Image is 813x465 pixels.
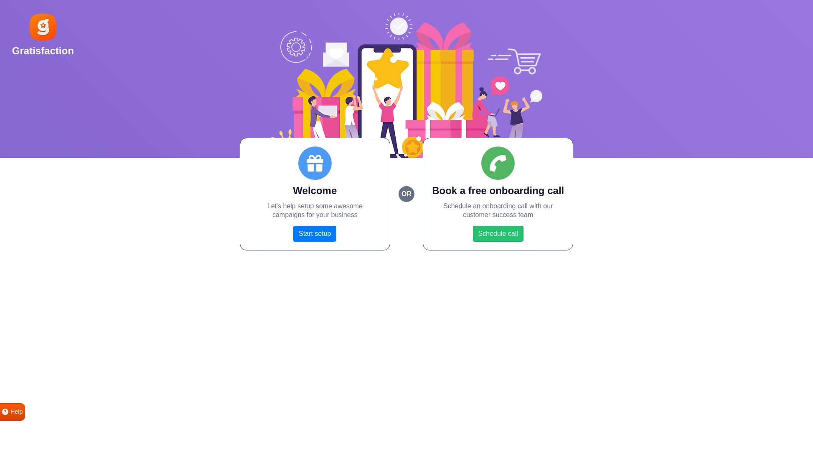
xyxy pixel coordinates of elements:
[12,45,74,57] h2: Gratisfaction
[271,13,542,158] img: Social Boost
[249,202,381,220] p: Let's help setup some awesome campaigns for your business
[293,226,336,242] a: Start setup
[28,12,58,42] img: Gratisfaction
[399,186,414,202] small: or
[10,407,23,417] span: Help
[249,185,381,197] h2: Welcome
[473,226,523,242] a: Schedule call
[432,202,564,220] p: Schedule an onboarding call with our customer success team
[432,185,564,197] h2: Book a free onboarding call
